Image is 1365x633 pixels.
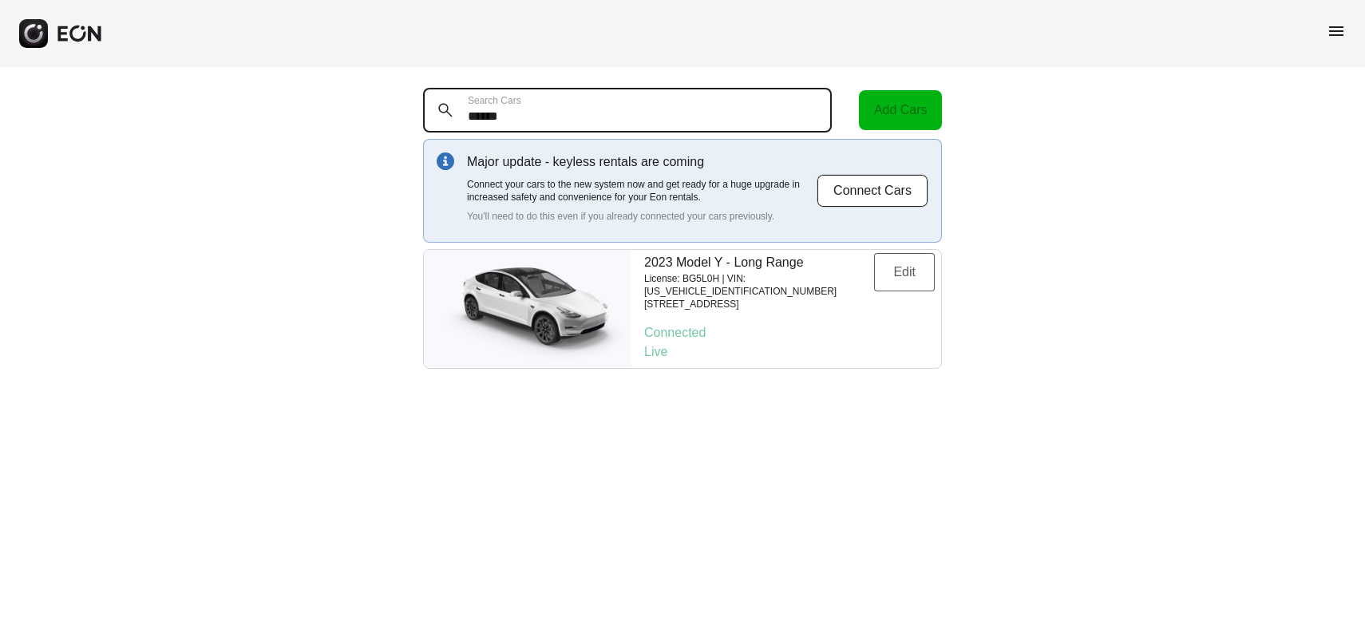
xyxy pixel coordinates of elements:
[644,272,874,298] p: License: BG5L0H | VIN: [US_VEHICLE_IDENTIFICATION_NUMBER]
[874,253,935,291] button: Edit
[644,323,935,342] p: Connected
[1327,22,1346,41] span: menu
[437,152,454,170] img: info
[644,298,874,311] p: [STREET_ADDRESS]
[817,174,928,208] button: Connect Cars
[644,253,874,272] p: 2023 Model Y - Long Range
[467,152,817,172] p: Major update - keyless rentals are coming
[467,178,817,204] p: Connect your cars to the new system now and get ready for a huge upgrade in increased safety and ...
[644,342,935,362] p: Live
[424,257,631,361] img: car
[468,94,521,107] label: Search Cars
[467,210,817,223] p: You'll need to do this even if you already connected your cars previously.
